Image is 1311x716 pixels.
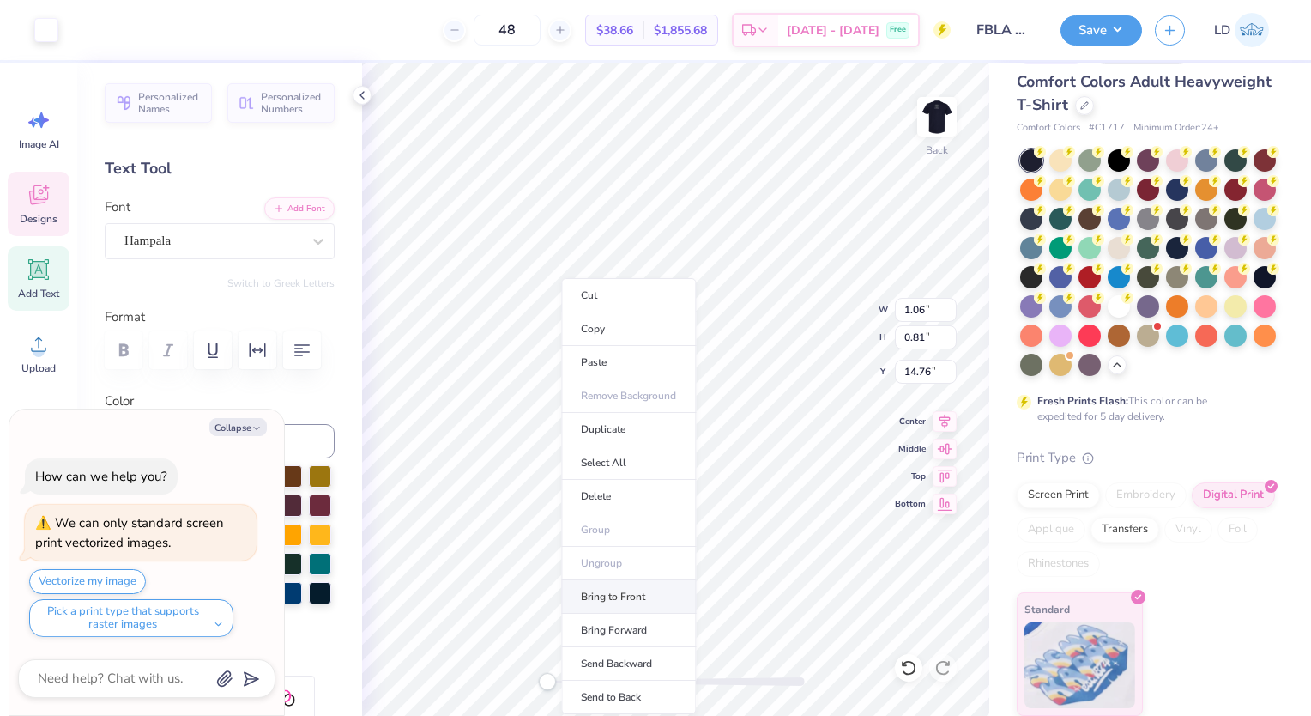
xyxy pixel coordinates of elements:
strong: Fresh Prints Flash: [1037,394,1128,408]
span: Middle [895,442,926,456]
div: Digital Print [1192,482,1275,508]
button: Switch to Greek Letters [227,276,335,290]
label: Format [105,307,335,327]
img: Back [920,100,954,134]
button: Vectorize my image [29,569,146,594]
span: Upload [21,361,56,375]
div: Embroidery [1105,482,1187,508]
span: Personalized Names [138,91,202,115]
button: Personalized Names [105,83,212,123]
div: Transfers [1090,517,1159,543]
span: Add Text [18,287,59,300]
li: Bring Forward [561,614,696,647]
span: Free [890,24,906,36]
span: Comfort Colors Adult Heavyweight T-Shirt [1017,71,1272,115]
span: Standard [1024,600,1070,618]
div: This color can be expedited for 5 day delivery. [1037,393,1248,424]
button: Collapse [209,418,267,436]
span: Designs [20,212,57,226]
button: Personalized Numbers [227,83,335,123]
div: Back [926,143,948,158]
div: Rhinestones [1017,551,1100,577]
span: $38.66 [596,21,633,39]
div: Accessibility label [539,673,556,690]
span: Center [895,415,926,428]
span: Comfort Colors [1017,121,1080,136]
span: Image AI [19,137,59,151]
li: Paste [561,346,696,379]
span: Top [895,470,926,483]
div: Applique [1017,517,1085,543]
li: Send to Back [561,681,696,714]
div: Text Tool [105,157,335,180]
a: LD [1206,13,1277,47]
div: Screen Print [1017,482,1100,508]
button: Pick a print type that supports raster images [29,599,233,637]
li: Cut [561,278,696,312]
span: [DATE] - [DATE] [787,21,879,39]
li: Bring to Front [561,580,696,614]
input: Untitled Design [964,13,1048,47]
div: We can only standard screen print vectorized images. [35,514,224,551]
span: LD [1214,21,1230,40]
div: Vinyl [1164,517,1212,543]
img: Standard [1024,622,1135,708]
label: Font [105,197,130,217]
div: How can we help you? [35,468,167,485]
img: Lexus Diaz [1235,13,1269,47]
span: # C1717 [1089,121,1125,136]
li: Send Backward [561,647,696,681]
span: $1,855.68 [654,21,707,39]
div: Print Type [1017,448,1277,468]
span: Minimum Order: 24 + [1133,121,1219,136]
button: Save [1060,15,1142,46]
span: Personalized Numbers [261,91,324,115]
label: Color [105,391,335,411]
li: Duplicate [561,413,696,446]
input: – – [474,15,541,46]
li: Select All [561,446,696,480]
button: Add Font [264,197,335,220]
li: Delete [561,480,696,513]
div: Foil [1217,517,1258,543]
li: Copy [561,312,696,346]
span: Bottom [895,497,926,511]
